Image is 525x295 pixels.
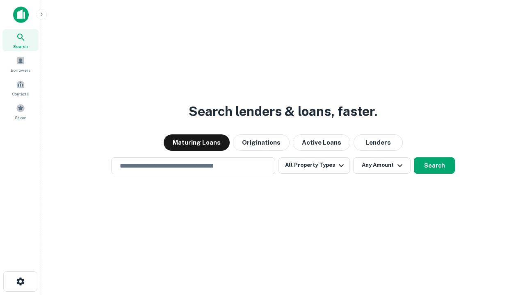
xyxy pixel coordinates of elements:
[484,203,525,243] iframe: Chat Widget
[233,134,290,151] button: Originations
[2,77,39,99] a: Contacts
[293,134,350,151] button: Active Loans
[353,157,411,174] button: Any Amount
[164,134,230,151] button: Maturing Loans
[12,91,29,97] span: Contacts
[11,67,30,73] span: Borrowers
[2,53,39,75] a: Borrowers
[13,7,29,23] img: capitalize-icon.png
[2,100,39,123] a: Saved
[189,102,377,121] h3: Search lenders & loans, faster.
[13,43,28,50] span: Search
[414,157,455,174] button: Search
[15,114,27,121] span: Saved
[354,134,403,151] button: Lenders
[278,157,350,174] button: All Property Types
[2,29,39,51] a: Search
